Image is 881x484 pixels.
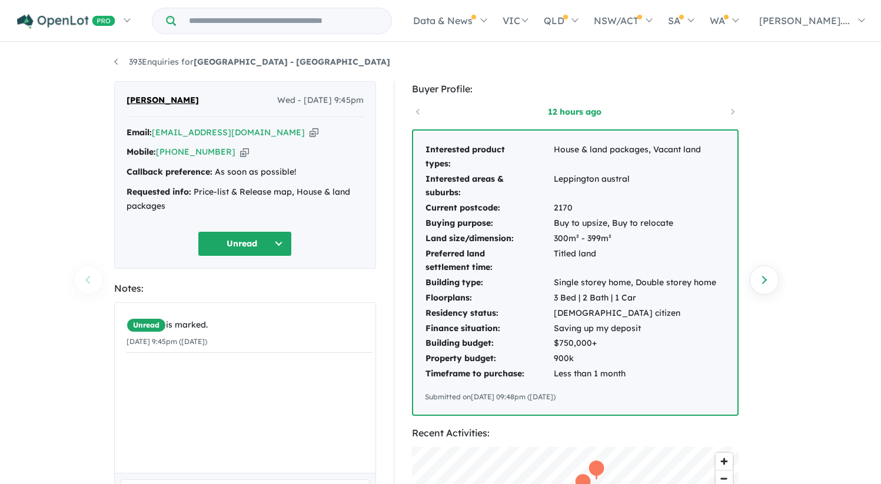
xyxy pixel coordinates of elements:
[127,166,212,177] strong: Callback preference:
[194,56,390,67] strong: [GEOGRAPHIC_DATA] - [GEOGRAPHIC_DATA]
[553,275,717,291] td: Single storey home, Double storey home
[553,336,717,351] td: $750,000+
[127,146,156,157] strong: Mobile:
[553,216,717,231] td: Buy to upsize, Buy to relocate
[425,321,553,336] td: Finance situation:
[553,366,717,382] td: Less than 1 month
[553,142,717,172] td: House & land packages, Vacant land
[425,306,553,321] td: Residency status:
[553,291,717,306] td: 3 Bed | 2 Bath | 1 Car
[425,336,553,351] td: Building budget:
[127,185,364,213] div: Price-list & Release map, House & land packages
[425,291,553,306] td: Floorplans:
[127,318,166,332] span: Unread
[425,216,553,231] td: Buying purpose:
[198,231,292,256] button: Unread
[553,246,717,276] td: Titled land
[425,231,553,246] td: Land size/dimension:
[525,106,625,118] a: 12 hours ago
[114,56,390,67] a: 393Enquiries for[GEOGRAPHIC_DATA] - [GEOGRAPHIC_DATA]
[425,391,726,403] div: Submitted on [DATE] 09:48pm ([DATE])
[553,351,717,366] td: 900k
[156,146,235,157] a: [PHONE_NUMBER]
[412,81,739,97] div: Buyer Profile:
[127,127,152,138] strong: Email:
[553,306,717,321] td: [DEMOGRAPHIC_DATA] citizen
[17,14,115,29] img: Openlot PRO Logo White
[553,231,717,246] td: 300m² - 399m²
[152,127,305,138] a: [EMAIL_ADDRESS][DOMAIN_NAME]
[412,425,739,441] div: Recent Activities:
[127,318,373,332] div: is marked.
[587,459,605,480] div: Map marker
[716,453,733,470] button: Zoom in
[425,172,553,201] td: Interested areas & suburbs:
[178,8,389,34] input: Try estate name, suburb, builder or developer
[425,351,553,366] td: Property budget:
[759,15,850,26] span: [PERSON_NAME]....
[114,55,767,69] nav: breadcrumb
[425,142,553,172] td: Interested product types:
[114,281,376,296] div: Notes:
[425,246,553,276] td: Preferred land settlement time:
[127,186,191,197] strong: Requested info:
[553,321,717,336] td: Saving up my deposit
[425,275,553,291] td: Building type:
[553,172,717,201] td: Leppington austral
[277,94,364,108] span: Wed - [DATE] 9:45pm
[127,94,199,108] span: [PERSON_NAME]
[425,201,553,216] td: Current postcode:
[127,165,364,179] div: As soon as possible!
[240,146,249,158] button: Copy
[310,126,318,139] button: Copy
[127,337,207,346] small: [DATE] 9:45pm ([DATE])
[553,201,717,216] td: 2170
[425,366,553,382] td: Timeframe to purchase:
